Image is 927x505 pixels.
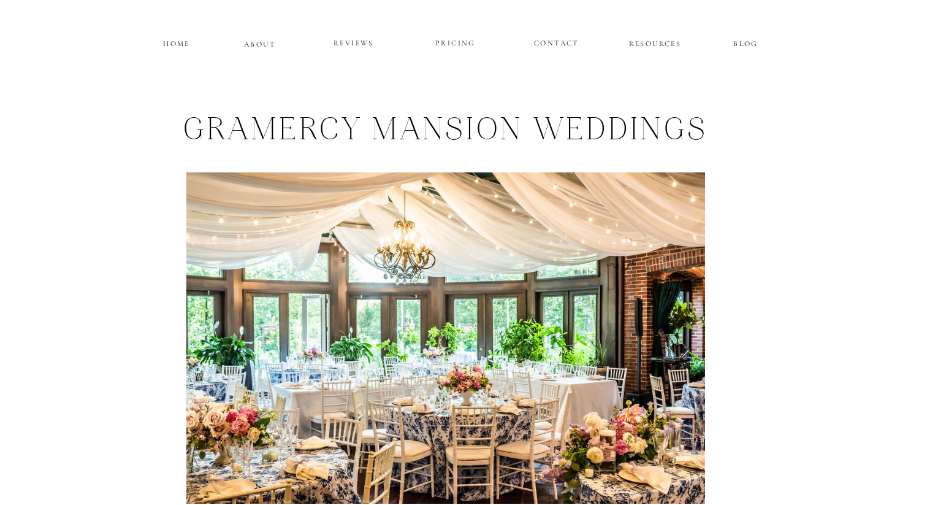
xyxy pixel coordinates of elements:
[718,37,774,47] a: BLOG
[627,37,683,47] a: RESOURCES
[164,109,727,175] h1: gramercy mansion Weddings
[161,37,192,47] a: HOME
[317,36,391,51] a: REVIEWS
[244,37,276,48] a: ABOUT
[419,36,492,51] a: PRICING
[534,36,579,47] a: CONTACT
